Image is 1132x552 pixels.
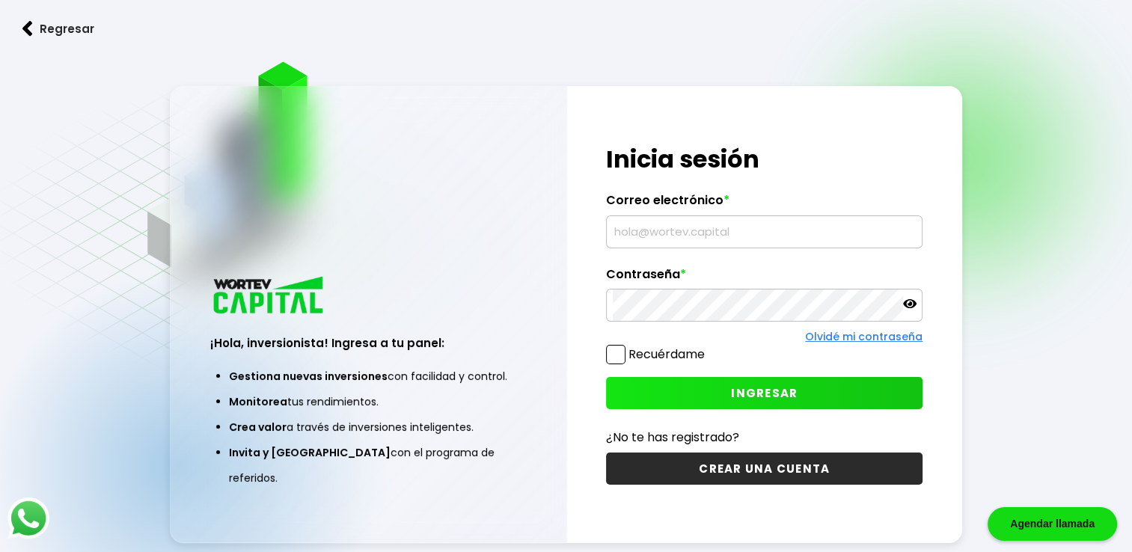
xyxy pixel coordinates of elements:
li: tus rendimientos. [229,389,508,414]
img: logos_whatsapp-icon.242b2217.svg [7,497,49,539]
li: con el programa de referidos. [229,440,508,491]
span: Invita y [GEOGRAPHIC_DATA] [229,445,391,460]
li: con facilidad y control. [229,364,508,389]
a: Olvidé mi contraseña [805,329,923,344]
img: logo_wortev_capital [210,275,328,319]
button: INGRESAR [606,377,923,409]
span: Crea valor [229,420,287,435]
h3: ¡Hola, inversionista! Ingresa a tu panel: [210,334,527,352]
a: ¿No te has registrado?CREAR UNA CUENTA [606,428,923,485]
input: hola@wortev.capital [613,216,916,248]
label: Recuérdame [628,346,705,363]
button: CREAR UNA CUENTA [606,453,923,485]
li: a través de inversiones inteligentes. [229,414,508,440]
p: ¿No te has registrado? [606,428,923,447]
label: Contraseña [606,267,923,289]
span: INGRESAR [731,385,798,401]
span: Monitorea [229,394,287,409]
h1: Inicia sesión [606,141,923,177]
img: flecha izquierda [22,21,33,37]
div: Agendar llamada [988,507,1117,541]
label: Correo electrónico [606,193,923,215]
span: Gestiona nuevas inversiones [229,369,388,384]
